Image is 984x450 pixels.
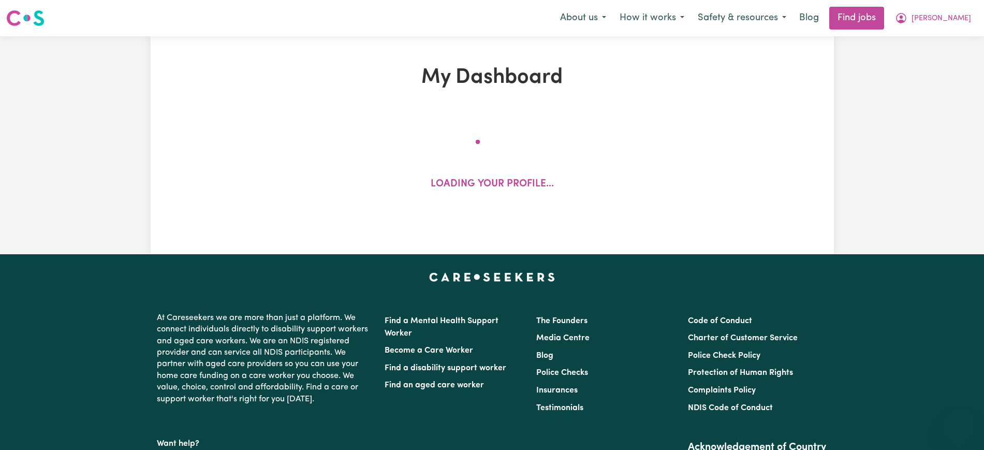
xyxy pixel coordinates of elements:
[536,317,588,325] a: The Founders
[536,369,588,377] a: Police Checks
[912,13,971,24] span: [PERSON_NAME]
[829,7,884,30] a: Find jobs
[536,386,578,395] a: Insurances
[6,6,45,30] a: Careseekers logo
[385,317,498,338] a: Find a Mental Health Support Worker
[688,369,793,377] a: Protection of Human Rights
[553,7,613,29] button: About us
[6,9,45,27] img: Careseekers logo
[613,7,691,29] button: How it works
[688,404,773,412] a: NDIS Code of Conduct
[943,409,976,442] iframe: Button to launch messaging window
[536,334,590,342] a: Media Centre
[688,317,752,325] a: Code of Conduct
[793,7,825,30] a: Blog
[271,65,714,90] h1: My Dashboard
[688,386,756,395] a: Complaints Policy
[385,364,506,372] a: Find a disability support worker
[157,434,372,449] p: Want help?
[691,7,793,29] button: Safety & resources
[385,381,484,389] a: Find an aged care worker
[431,177,554,192] p: Loading your profile...
[385,346,473,355] a: Become a Care Worker
[688,334,798,342] a: Charter of Customer Service
[888,7,978,29] button: My Account
[429,273,555,281] a: Careseekers home page
[536,404,583,412] a: Testimonials
[688,352,760,360] a: Police Check Policy
[157,308,372,409] p: At Careseekers we are more than just a platform. We connect individuals directly to disability su...
[536,352,553,360] a: Blog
